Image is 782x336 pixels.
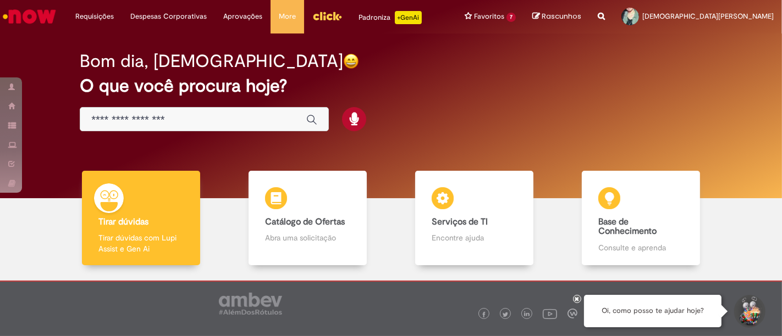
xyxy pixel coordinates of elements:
img: logo_footer_facebook.png [481,312,487,317]
button: Iniciar Conversa de Suporte [733,295,766,328]
a: Tirar dúvidas Tirar dúvidas com Lupi Assist e Gen Ai [58,171,224,266]
b: Serviços de TI [432,216,488,227]
b: Catálogo de Ofertas [265,216,345,227]
span: More [279,11,296,22]
span: Favoritos [474,11,504,22]
img: logo_footer_workplace.png [568,309,577,318]
span: Despesas Corporativas [130,11,207,22]
img: logo_footer_youtube.png [543,306,557,321]
h2: O que você procura hoje? [80,76,702,96]
p: Tirar dúvidas com Lupi Assist e Gen Ai [98,232,183,254]
span: [DEMOGRAPHIC_DATA][PERSON_NAME] [642,12,774,21]
span: 7 [506,13,516,22]
span: Aprovações [223,11,262,22]
span: Requisições [75,11,114,22]
img: logo_footer_twitter.png [503,312,508,317]
p: Consulte e aprenda [598,242,683,253]
a: Rascunhos [532,12,581,22]
a: Serviços de TI Encontre ajuda [391,171,558,266]
img: logo_footer_linkedin.png [524,311,530,318]
b: Tirar dúvidas [98,216,148,227]
p: Abra uma solicitação [265,232,350,243]
img: ServiceNow [1,5,58,27]
b: Base de Conhecimento [598,216,657,237]
p: +GenAi [395,11,422,24]
a: Catálogo de Ofertas Abra uma solicitação [224,171,391,266]
h2: Bom dia, [DEMOGRAPHIC_DATA] [80,52,343,71]
img: click_logo_yellow_360x200.png [312,8,342,24]
a: Base de Conhecimento Consulte e aprenda [558,171,724,266]
img: happy-face.png [343,53,359,69]
p: Encontre ajuda [432,232,516,243]
div: Oi, como posso te ajudar hoje? [584,295,722,327]
span: Rascunhos [542,11,581,21]
img: logo_footer_ambev_rotulo_gray.png [219,293,282,315]
div: Padroniza [359,11,422,24]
